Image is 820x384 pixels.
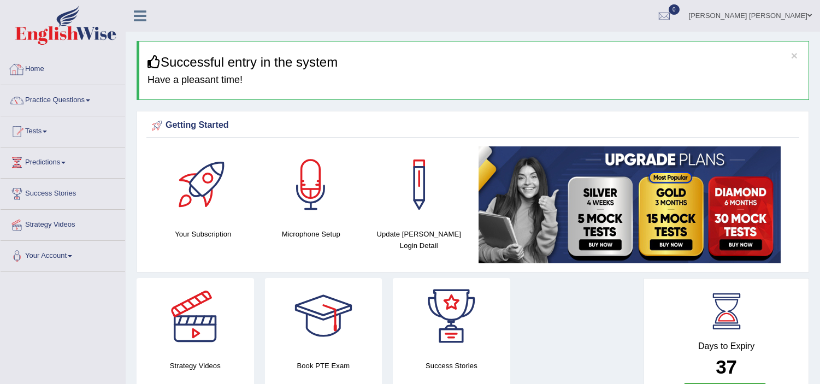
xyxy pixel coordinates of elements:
[1,147,125,175] a: Predictions
[791,50,798,61] button: ×
[1,54,125,81] a: Home
[265,360,382,371] h4: Book PTE Exam
[1,116,125,144] a: Tests
[1,179,125,206] a: Success Stories
[370,228,468,251] h4: Update [PERSON_NAME] Login Detail
[148,55,800,69] h3: Successful entry in the system
[1,85,125,113] a: Practice Questions
[148,75,800,86] h4: Have a pleasant time!
[149,117,797,134] div: Getting Started
[479,146,781,263] img: small5.jpg
[716,356,737,377] b: 37
[137,360,254,371] h4: Strategy Videos
[1,210,125,237] a: Strategy Videos
[393,360,510,371] h4: Success Stories
[155,228,252,240] h4: Your Subscription
[263,228,360,240] h4: Microphone Setup
[669,4,680,15] span: 0
[656,341,797,351] h4: Days to Expiry
[1,241,125,268] a: Your Account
